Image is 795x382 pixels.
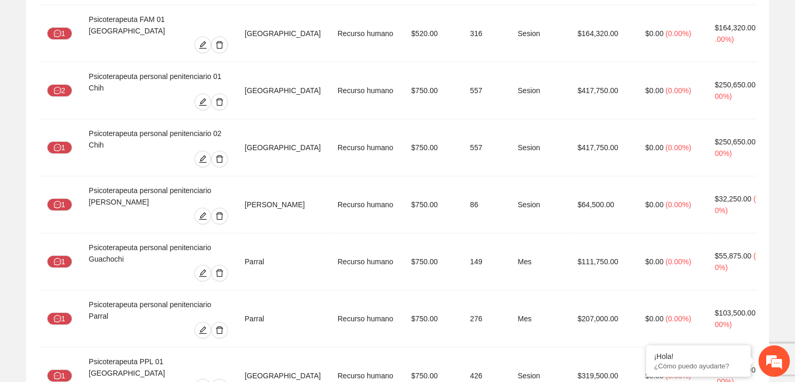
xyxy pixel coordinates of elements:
[645,372,663,380] span: $0.00
[194,37,211,53] button: edit
[54,53,176,67] div: Chatee con nosotros ahora
[195,155,211,163] span: edit
[329,5,403,62] td: Recurso humano
[47,141,72,154] button: message1
[569,233,637,290] td: $111,750.00
[195,212,211,220] span: edit
[236,119,329,176] td: [GEOGRAPHIC_DATA]
[715,309,755,317] span: $103,500.00
[509,62,569,119] td: Sesion
[211,94,228,110] button: delete
[194,208,211,224] button: edit
[645,314,663,323] span: $0.00
[194,322,211,339] button: edit
[509,119,569,176] td: Sesion
[194,94,211,110] button: edit
[645,86,663,95] span: $0.00
[236,176,329,233] td: [PERSON_NAME]
[89,356,228,379] div: Psicoterapeuta PPL 01 [GEOGRAPHIC_DATA]
[89,242,228,265] div: Psicoterapeuta personal penitenciario Guachochi
[61,129,144,234] span: Estamos en línea.
[462,290,509,347] td: 276
[715,24,755,32] span: $164,320.00
[654,352,743,361] div: ¡Hola!
[569,290,637,347] td: $207,000.00
[236,5,329,62] td: [GEOGRAPHIC_DATA]
[54,372,61,380] span: message
[403,290,462,347] td: $750.00
[509,176,569,233] td: Sesion
[403,5,462,62] td: $520.00
[47,369,72,382] button: message1
[462,119,509,176] td: 557
[89,128,228,151] div: Psicoterapeuta personal penitenciario 02 Chih
[47,198,72,211] button: message1
[195,326,211,334] span: edit
[212,326,227,334] span: delete
[236,62,329,119] td: [GEOGRAPHIC_DATA]
[47,27,72,40] button: message1
[329,62,403,119] td: Recurso humano
[715,138,755,146] span: $250,650.00
[715,195,751,203] span: $32,250.00
[211,37,228,53] button: delete
[403,176,462,233] td: $750.00
[462,62,509,119] td: 557
[54,258,61,266] span: message
[569,5,637,62] td: $164,320.00
[509,233,569,290] td: Mes
[654,362,743,370] p: ¿Cómo puedo ayudarte?
[645,257,663,266] span: $0.00
[212,269,227,277] span: delete
[665,86,691,95] span: ( 0.00% )
[665,29,691,38] span: ( 0.00% )
[89,185,228,208] div: Psicoterapeuta personal penitenciario [PERSON_NAME]
[329,233,403,290] td: Recurso humano
[211,265,228,282] button: delete
[665,314,691,323] span: ( 0.00% )
[89,299,228,322] div: Psicoterapeuta personal penitenciario Parral
[462,5,509,62] td: 316
[54,30,61,38] span: message
[171,5,197,30] div: Minimizar ventana de chat en vivo
[54,144,61,152] span: message
[54,87,61,95] span: message
[5,264,199,300] textarea: Escriba su mensaje y pulse “Intro”
[403,62,462,119] td: $750.00
[403,119,462,176] td: $750.00
[645,143,663,152] span: $0.00
[236,290,329,347] td: Parral
[195,269,211,277] span: edit
[211,208,228,224] button: delete
[569,119,637,176] td: $417,750.00
[211,322,228,339] button: delete
[665,200,691,209] span: ( 0.00% )
[194,151,211,167] button: edit
[47,312,72,325] button: message1
[236,233,329,290] td: Parral
[645,200,663,209] span: $0.00
[212,155,227,163] span: delete
[47,84,72,97] button: message2
[54,315,61,323] span: message
[89,14,228,37] div: Psicoterapeuta FAM 01 [GEOGRAPHIC_DATA]
[89,71,228,94] div: Psicoterapeuta personal penitenciario 01 Chih
[212,98,227,106] span: delete
[211,151,228,167] button: delete
[462,176,509,233] td: 86
[54,201,61,209] span: message
[403,233,462,290] td: $750.00
[329,119,403,176] td: Recurso humano
[569,176,637,233] td: $64,500.00
[329,176,403,233] td: Recurso humano
[509,290,569,347] td: Mes
[715,252,751,260] span: $55,875.00
[47,255,72,268] button: message1
[509,5,569,62] td: Sesion
[195,41,211,49] span: edit
[665,143,691,152] span: ( 0.00% )
[195,98,211,106] span: edit
[462,233,509,290] td: 149
[194,265,211,282] button: edit
[645,29,663,38] span: $0.00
